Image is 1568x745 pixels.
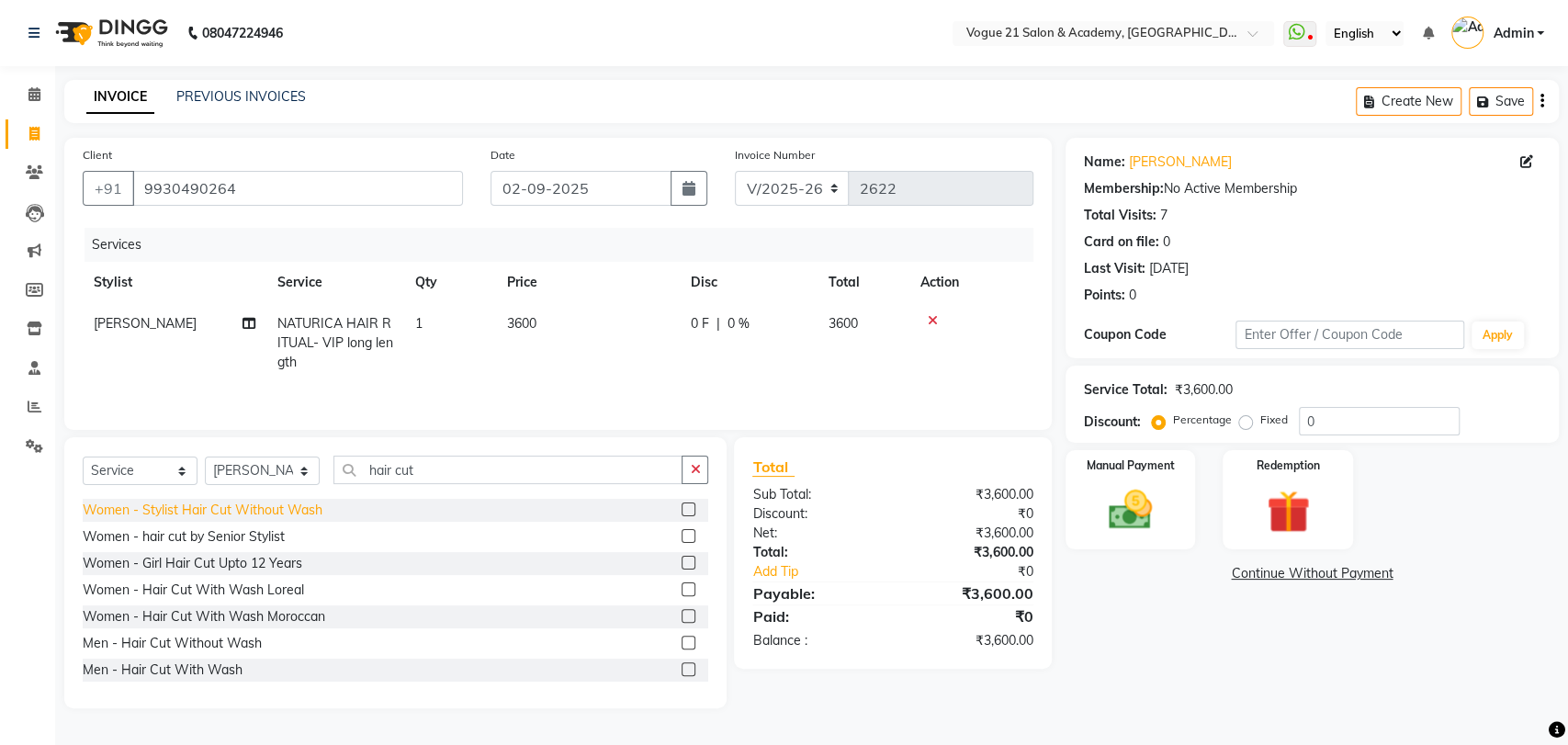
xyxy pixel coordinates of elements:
[94,315,197,332] span: [PERSON_NAME]
[1493,24,1533,43] span: Admin
[1084,232,1159,252] div: Card on file:
[739,582,893,604] div: Payable:
[739,631,893,650] div: Balance :
[266,262,404,303] th: Service
[1149,259,1189,278] div: [DATE]
[83,171,134,206] button: +91
[1257,457,1320,474] label: Redemption
[507,315,536,332] span: 3600
[1084,179,1540,198] div: No Active Membership
[1173,412,1232,428] label: Percentage
[277,315,393,370] span: NATURICA HAIR RITUAL- VIP long length
[83,581,304,600] div: Women - Hair Cut With Wash Loreal
[829,315,858,332] span: 3600
[919,562,1047,581] div: ₹0
[333,456,682,484] input: Search or Scan
[739,504,893,524] div: Discount:
[415,315,423,332] span: 1
[716,314,720,333] span: |
[893,485,1047,504] div: ₹3,600.00
[739,562,919,581] a: Add Tip
[893,524,1047,543] div: ₹3,600.00
[83,634,262,653] div: Men - Hair Cut Without Wash
[1084,380,1168,400] div: Service Total:
[83,660,243,680] div: Men - Hair Cut With Wash
[909,262,1033,303] th: Action
[893,582,1047,604] div: ₹3,600.00
[680,262,818,303] th: Disc
[691,314,709,333] span: 0 F
[735,147,815,164] label: Invoice Number
[83,554,302,573] div: Women - Girl Hair Cut Upto 12 Years
[1084,259,1145,278] div: Last Visit:
[1235,321,1464,349] input: Enter Offer / Coupon Code
[491,147,515,164] label: Date
[1472,322,1524,349] button: Apply
[83,147,112,164] label: Client
[1087,457,1175,474] label: Manual Payment
[1451,17,1483,49] img: Admin
[1129,286,1136,305] div: 0
[496,262,680,303] th: Price
[1084,412,1141,432] div: Discount:
[893,631,1047,650] div: ₹3,600.00
[893,605,1047,627] div: ₹0
[83,262,266,303] th: Stylist
[752,457,795,477] span: Total
[47,7,173,59] img: logo
[1260,412,1288,428] label: Fixed
[1084,152,1125,172] div: Name:
[818,262,909,303] th: Total
[1084,286,1125,305] div: Points:
[1084,179,1164,198] div: Membership:
[728,314,750,333] span: 0 %
[132,171,463,206] input: Search by Name/Mobile/Email/Code
[1163,232,1170,252] div: 0
[1469,87,1533,116] button: Save
[739,485,893,504] div: Sub Total:
[1356,87,1461,116] button: Create New
[86,81,154,114] a: INVOICE
[739,605,893,627] div: Paid:
[739,543,893,562] div: Total:
[1175,380,1233,400] div: ₹3,600.00
[1095,485,1165,535] img: _cash.svg
[893,504,1047,524] div: ₹0
[83,527,285,547] div: Women - hair cut by Senior Stylist
[404,262,496,303] th: Qty
[1129,152,1232,172] a: [PERSON_NAME]
[83,501,322,520] div: Women - Stylist Hair Cut Without Wash
[1253,485,1323,538] img: _gift.svg
[176,88,306,105] a: PREVIOUS INVOICES
[1160,206,1168,225] div: 7
[739,524,893,543] div: Net:
[1069,564,1555,583] a: Continue Without Payment
[1084,206,1156,225] div: Total Visits:
[1084,325,1236,344] div: Coupon Code
[83,607,325,626] div: Women - Hair Cut With Wash Moroccan
[893,543,1047,562] div: ₹3,600.00
[202,7,283,59] b: 08047224946
[85,228,1047,262] div: Services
